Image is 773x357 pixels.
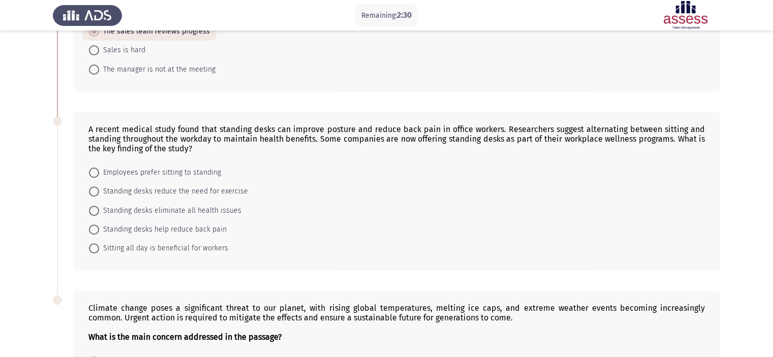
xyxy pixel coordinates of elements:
[397,10,412,20] span: 2:30
[88,332,282,342] b: What is the main concern addressed in the passage?
[99,63,215,76] span: The manager is not at the meeting
[99,223,227,236] span: Standing desks help reduce back pain
[88,303,705,342] div: Climate change poses a significant threat to our planet, with rising global temperatures, melting...
[99,185,248,198] span: Standing desks reduce the need for exercise
[88,124,705,153] div: A recent medical study found that standing desks can improve posture and reduce back pain in offi...
[99,167,221,179] span: Employees prefer sitting to standing
[361,9,412,22] p: Remaining:
[99,25,210,38] span: The sales team reviews progress
[53,1,122,29] img: Assess Talent Management logo
[99,205,241,217] span: Standing desks eliminate all health issues
[99,44,145,56] span: Sales is hard
[99,242,228,254] span: Sitting all day is beneficial for workers
[651,1,720,29] img: Assessment logo of ASSESS English Language Assessment (3 Module) (Ba - IB)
